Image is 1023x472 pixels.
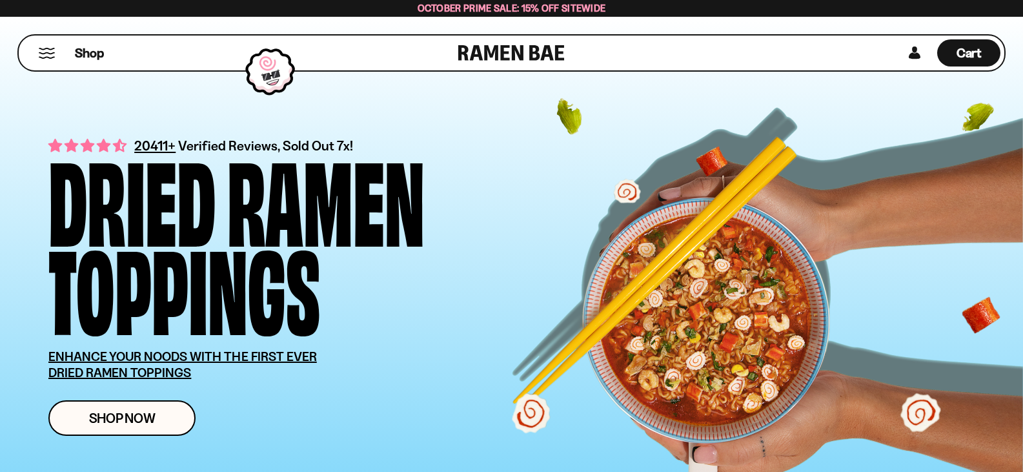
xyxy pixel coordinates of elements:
[48,152,216,241] div: Dried
[418,2,606,14] span: October Prime Sale: 15% off Sitewide
[48,241,320,329] div: Toppings
[48,400,196,436] a: Shop Now
[48,349,317,380] u: ENHANCE YOUR NOODS WITH THE FIRST EVER DRIED RAMEN TOPPINGS
[75,39,104,67] a: Shop
[957,45,982,61] span: Cart
[937,36,1000,70] div: Cart
[75,45,104,62] span: Shop
[227,152,425,241] div: Ramen
[38,48,56,59] button: Mobile Menu Trigger
[89,411,156,425] span: Shop Now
